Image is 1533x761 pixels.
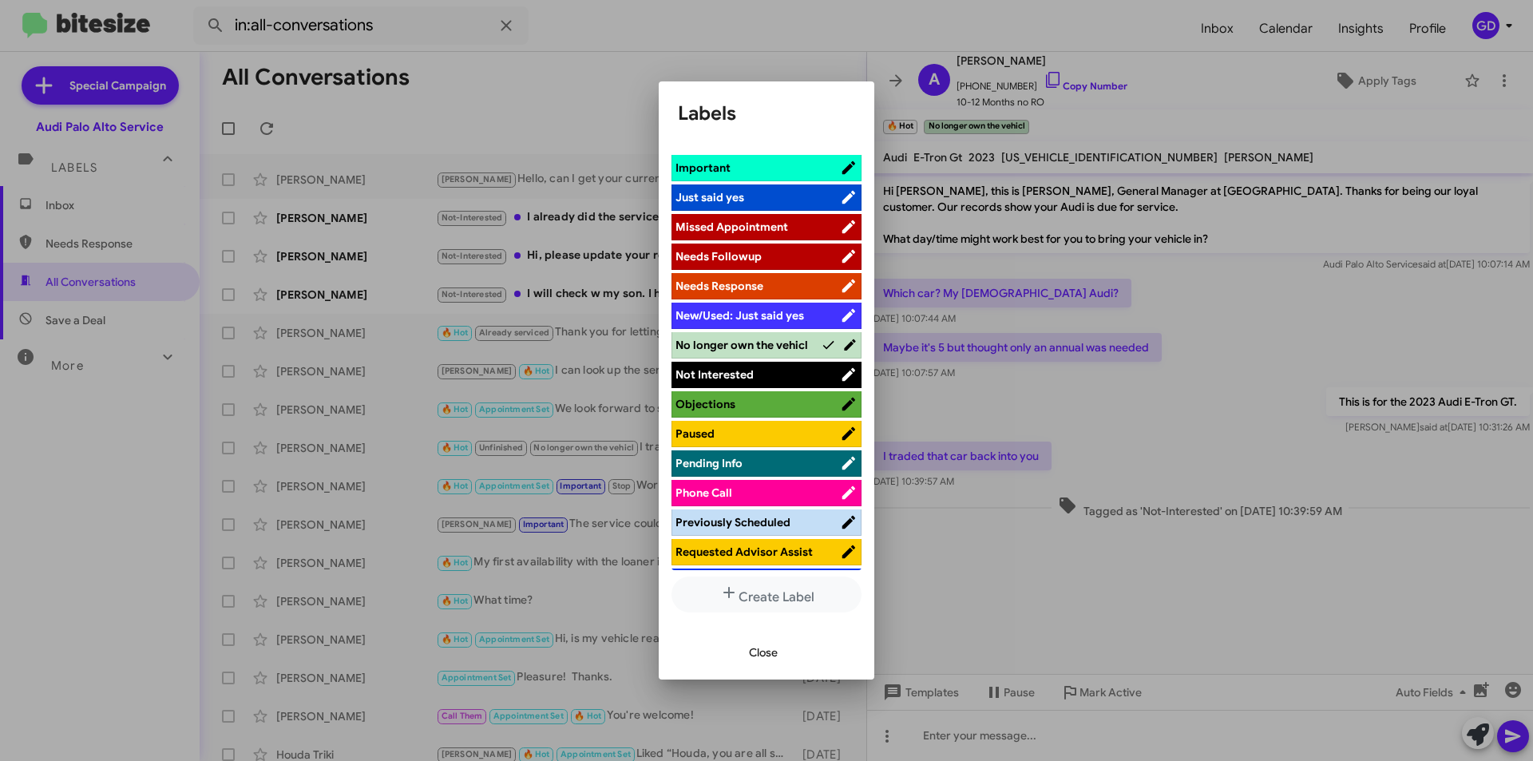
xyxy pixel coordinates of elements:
[675,456,743,470] span: Pending Info
[675,338,808,352] span: No longer own the vehicl
[675,545,813,559] span: Requested Advisor Assist
[671,577,862,612] button: Create Label
[675,397,735,411] span: Objections
[675,367,754,382] span: Not Interested
[675,426,715,441] span: Paused
[675,190,744,204] span: Just said yes
[675,279,763,293] span: Needs Response
[678,101,855,126] h1: Labels
[749,638,778,667] span: Close
[675,161,731,175] span: Important
[675,308,804,323] span: New/Used: Just said yes
[675,249,762,264] span: Needs Followup
[675,220,788,234] span: Missed Appointment
[675,486,732,500] span: Phone Call
[736,638,790,667] button: Close
[675,515,790,529] span: Previously Scheduled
